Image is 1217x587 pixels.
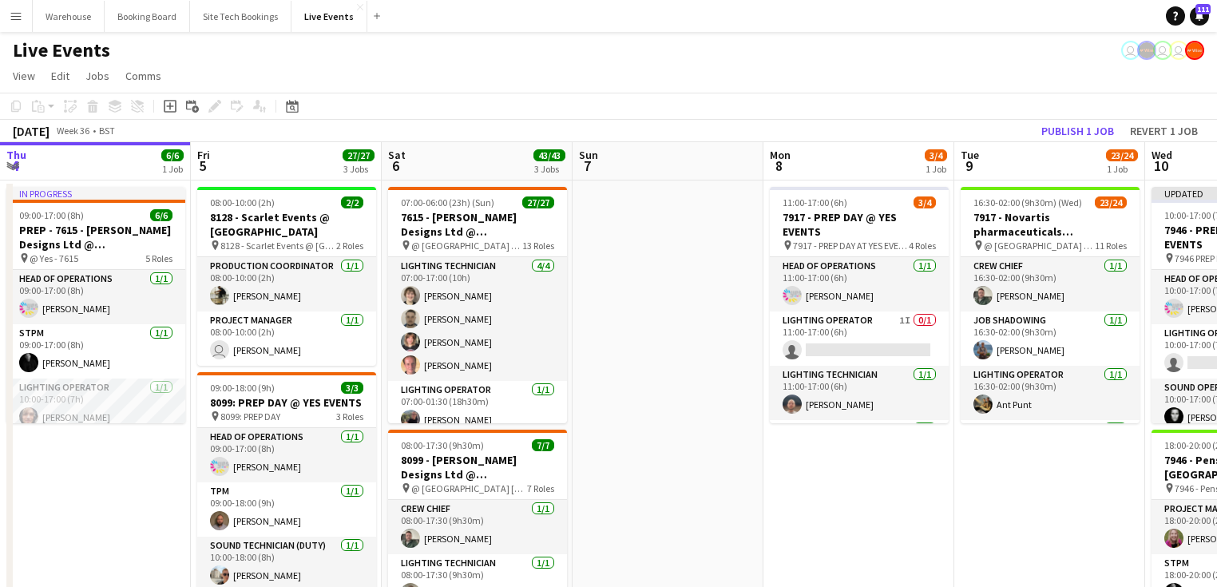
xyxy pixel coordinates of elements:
span: 5 Roles [145,252,172,264]
div: 1 Job [926,163,946,175]
app-card-role: Production Coordinator1/108:00-10:00 (2h)[PERSON_NAME] [197,257,376,311]
span: 4 [4,157,26,175]
app-card-role: Head of Operations1/109:00-17:00 (8h)[PERSON_NAME] [197,428,376,482]
app-job-card: 07:00-06:00 (23h) (Sun)27/277615 - [PERSON_NAME] Designs Ltd @ [GEOGRAPHIC_DATA] @ [GEOGRAPHIC_DA... [388,187,567,423]
span: 23/24 [1095,196,1127,208]
span: 07:00-06:00 (23h) (Sun) [401,196,494,208]
span: 8128 - Scarlet Events @ [GEOGRAPHIC_DATA] [220,240,336,252]
app-card-role: Project Manager1/108:00-10:00 (2h) [PERSON_NAME] [197,311,376,366]
app-user-avatar: Technical Department [1169,41,1188,60]
div: 1 Job [1107,163,1137,175]
span: 8099: PREP DAY [220,411,280,422]
span: 13 Roles [522,240,554,252]
span: @ Yes - 7615 [30,252,78,264]
span: Tue [961,148,979,162]
button: Site Tech Bookings [190,1,291,32]
span: 6 [386,157,406,175]
a: Comms [119,65,168,86]
span: Sun [579,148,598,162]
app-card-role: STPM1/109:00-17:00 (8h)[PERSON_NAME] [6,324,185,379]
app-user-avatar: Ollie Rolfe [1153,41,1172,60]
button: Revert 1 job [1124,121,1204,141]
h3: 8099: PREP DAY @ YES EVENTS [197,395,376,410]
app-user-avatar: Alex Gill [1185,41,1204,60]
h3: 8099 - [PERSON_NAME] Designs Ltd @ [GEOGRAPHIC_DATA] [388,453,567,482]
span: Jobs [85,69,109,83]
span: Edit [51,69,69,83]
span: Mon [770,148,791,162]
span: Thu [6,148,26,162]
span: @ [GEOGRAPHIC_DATA] - 7917 [984,240,1095,252]
h3: 7615 - [PERSON_NAME] Designs Ltd @ [GEOGRAPHIC_DATA] [388,210,567,239]
span: Comms [125,69,161,83]
span: 7 [577,157,598,175]
span: 7/7 [532,439,554,451]
h3: PREP - 7615 - [PERSON_NAME] Designs Ltd @ [GEOGRAPHIC_DATA] [6,223,185,252]
a: 111 [1190,6,1209,26]
span: 8 [767,157,791,175]
app-card-role: Job Shadowing1/116:30-02:00 (9h30m)[PERSON_NAME] [961,311,1140,366]
span: 08:00-17:30 (9h30m) [401,439,484,451]
span: 9 [958,157,979,175]
span: 6/6 [161,149,184,161]
span: 111 [1195,4,1211,14]
button: Booking Board [105,1,190,32]
app-card-role: Lighting Operator1/107:00-01:30 (18h30m)[PERSON_NAME] [388,381,567,435]
div: [DATE] [13,123,50,139]
span: 16:30-02:00 (9h30m) (Wed) [973,196,1082,208]
a: Edit [45,65,76,86]
h3: 7917 - PREP DAY @ YES EVENTS [770,210,949,239]
button: Live Events [291,1,367,32]
span: Fri [197,148,210,162]
app-user-avatar: Eden Hopkins [1121,41,1140,60]
div: In progress [6,187,185,200]
span: 6/6 [150,209,172,221]
span: Sat [388,148,406,162]
app-card-role: TPM1/109:00-18:00 (9h)[PERSON_NAME] [197,482,376,537]
span: 09:00-17:00 (8h) [19,209,84,221]
span: Week 36 [53,125,93,137]
app-job-card: In progress09:00-17:00 (8h)6/6PREP - 7615 - [PERSON_NAME] Designs Ltd @ [GEOGRAPHIC_DATA] @ Yes -... [6,187,185,423]
span: 27/27 [343,149,375,161]
app-card-role: Lighting Technician4/407:00-17:00 (10h)[PERSON_NAME][PERSON_NAME][PERSON_NAME][PERSON_NAME] [388,257,567,381]
span: View [13,69,35,83]
app-card-role: Lighting Operator1/116:30-02:00 (9h30m)Ant Punt [961,366,1140,420]
app-card-role: Head of Operations1/109:00-17:00 (8h)[PERSON_NAME] [6,270,185,324]
span: 5 [195,157,210,175]
span: 7917 - PREP DAY AT YES EVENTS [793,240,909,252]
h3: 8128 - Scarlet Events @ [GEOGRAPHIC_DATA] [197,210,376,239]
app-card-role: Lighting Operator1I0/111:00-17:00 (6h) [770,311,949,366]
app-job-card: 11:00-17:00 (6h)3/47917 - PREP DAY @ YES EVENTS 7917 - PREP DAY AT YES EVENTS4 RolesHead of Opera... [770,187,949,423]
h3: 7917 - Novartis pharmaceuticals Corporation @ [GEOGRAPHIC_DATA] [961,210,1140,239]
div: 3 Jobs [534,163,565,175]
span: 08:00-10:00 (2h) [210,196,275,208]
app-job-card: 16:30-02:00 (9h30m) (Wed)23/247917 - Novartis pharmaceuticals Corporation @ [GEOGRAPHIC_DATA] @ [... [961,187,1140,423]
span: 3 Roles [336,411,363,422]
span: 23/24 [1106,149,1138,161]
app-card-role: Lighting Technician1/111:00-17:00 (6h)[PERSON_NAME] [770,366,949,420]
span: 11 Roles [1095,240,1127,252]
div: 3 Jobs [343,163,374,175]
app-job-card: 08:00-10:00 (2h)2/28128 - Scarlet Events @ [GEOGRAPHIC_DATA] 8128 - Scarlet Events @ [GEOGRAPHIC_... [197,187,376,366]
span: 27/27 [522,196,554,208]
div: BST [99,125,115,137]
span: 3/4 [925,149,947,161]
h1: Live Events [13,38,110,62]
a: View [6,65,42,86]
button: Publish 1 job [1035,121,1120,141]
app-card-role: Crew Chief1/116:30-02:00 (9h30m)[PERSON_NAME] [961,257,1140,311]
app-card-role: Crew Chief1/108:00-17:30 (9h30m)[PERSON_NAME] [388,500,567,554]
app-user-avatar: Production Managers [1137,41,1156,60]
span: 2/2 [341,196,363,208]
span: @ [GEOGRAPHIC_DATA] [GEOGRAPHIC_DATA] - 8099 [411,482,527,494]
div: 1 Job [162,163,183,175]
span: 11:00-17:00 (6h) [783,196,847,208]
button: Warehouse [33,1,105,32]
span: 7 Roles [527,482,554,494]
app-card-role: Lighting Operator1/110:00-17:00 (7h)[PERSON_NAME] [6,379,185,433]
span: @ [GEOGRAPHIC_DATA] - 7615 [411,240,522,252]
